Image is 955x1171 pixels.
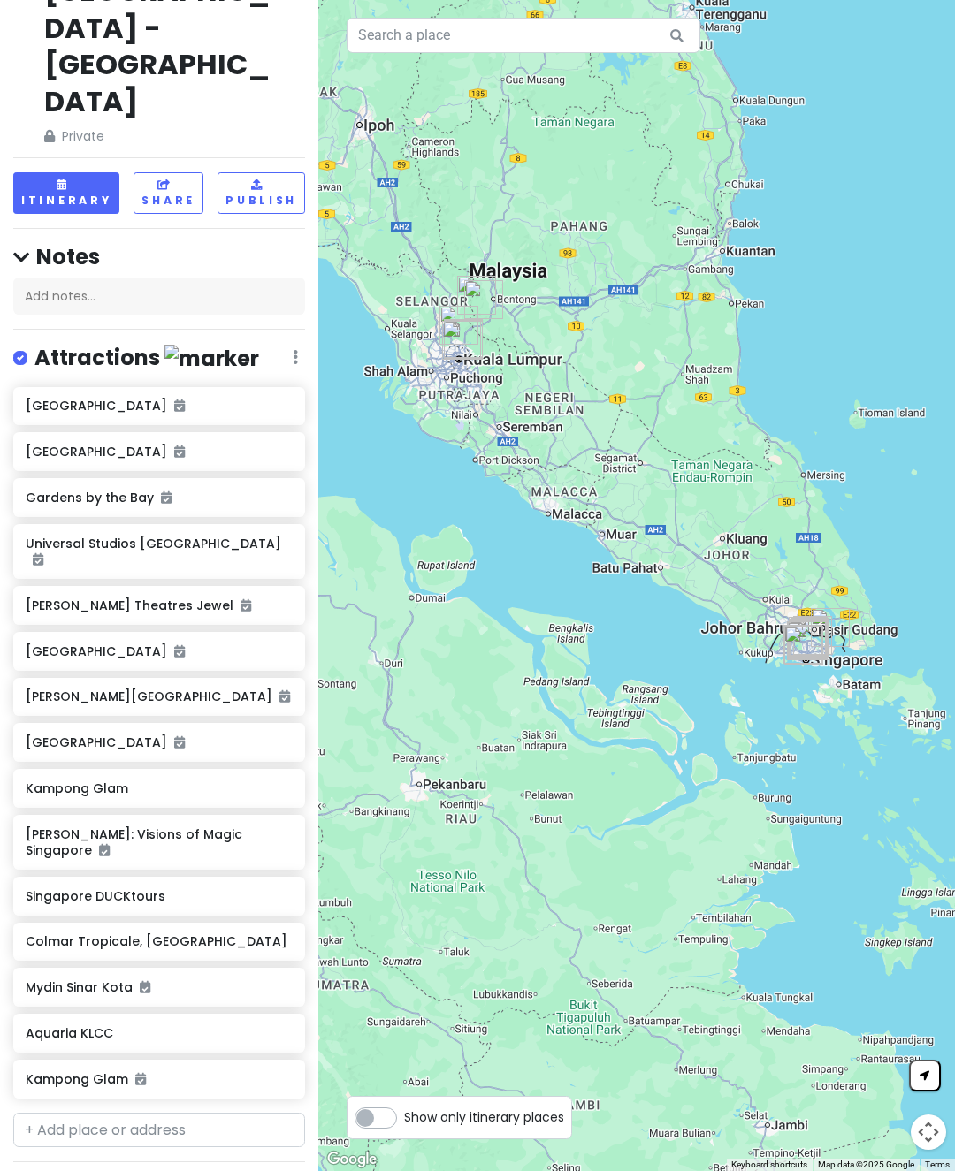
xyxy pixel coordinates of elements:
h6: [GEOGRAPHIC_DATA] [26,444,292,460]
h6: Gardens by the Bay [26,490,292,506]
div: Aquaria KLCC [437,313,490,366]
h6: Kampong Glam [26,1071,292,1087]
button: Publish [218,172,305,214]
div: Harry Potter: Visions of Magic Singapore [776,618,829,671]
h6: Kampong Glam [26,780,292,796]
h6: Singapore DUCKtours [26,888,292,904]
h6: Mydin Sinar Kota [26,979,292,995]
img: Google [323,1148,381,1171]
h6: Universal Studios [GEOGRAPHIC_DATA] [26,536,292,567]
div: Petronas Twin Towers [437,312,490,365]
div: Hotel 81 Palace [786,609,839,662]
span: Map data ©2025 Google [818,1160,914,1169]
div: Universal Studios Singapore [777,619,830,672]
i: Added to itinerary [161,491,172,504]
h6: [GEOGRAPHIC_DATA] [26,734,292,750]
h6: [PERSON_NAME]: Visions of Magic Singapore [26,826,292,858]
h6: [PERSON_NAME] Theatres Jewel [26,597,292,613]
button: Map camera controls [911,1114,946,1150]
div: Maxwell [780,614,833,667]
i: Added to itinerary [174,736,185,749]
a: Terms (opens in new tab) [925,1160,950,1169]
button: Share [134,172,203,214]
div: Jalan Alor Food Street [437,314,490,367]
div: Add notes... [13,278,305,315]
span: Private [44,126,276,146]
i: Added to itinerary [174,399,185,412]
i: Added to itinerary [140,981,150,993]
div: Merlion Park [782,613,835,666]
button: Keyboard shortcuts [731,1159,807,1171]
h6: [GEOGRAPHIC_DATA] [26,643,292,659]
h6: Aquaria KLCC [26,1025,292,1041]
div: Singapore DUCKtours [783,612,836,665]
h6: [GEOGRAPHIC_DATA] [26,398,292,414]
input: + Add place or address [13,1113,305,1148]
button: Itinerary [13,172,119,214]
span: Show only itinerary places [404,1107,564,1127]
i: Added to itinerary [174,645,185,658]
i: Added to itinerary [174,445,185,458]
div: Kampong Glam [783,611,837,664]
div: Mydin Sinar Kota [435,314,488,367]
h4: Notes [13,243,305,270]
img: marker [164,345,259,372]
div: Jewel Changi Airport [804,601,857,654]
h4: Attractions [34,344,259,373]
div: Little India [782,610,835,663]
h6: [PERSON_NAME][GEOGRAPHIC_DATA] [26,688,292,704]
div: Batu Caves [432,299,485,352]
a: Open this area in Google Maps (opens a new window) [323,1148,381,1171]
h6: Colmar Tropicale, [GEOGRAPHIC_DATA] [26,933,292,949]
i: Added to itinerary [241,599,251,612]
i: Added to itinerary [135,1073,146,1085]
i: Added to itinerary [99,844,110,856]
i: Added to itinerary [33,553,43,566]
i: Added to itinerary [279,690,290,703]
input: Search a place [347,18,700,53]
div: Colmar Tropicale, Berjaya Hills [457,273,510,326]
div: Genting Highlands [450,269,503,322]
div: Gardens by the Bay [783,614,837,667]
